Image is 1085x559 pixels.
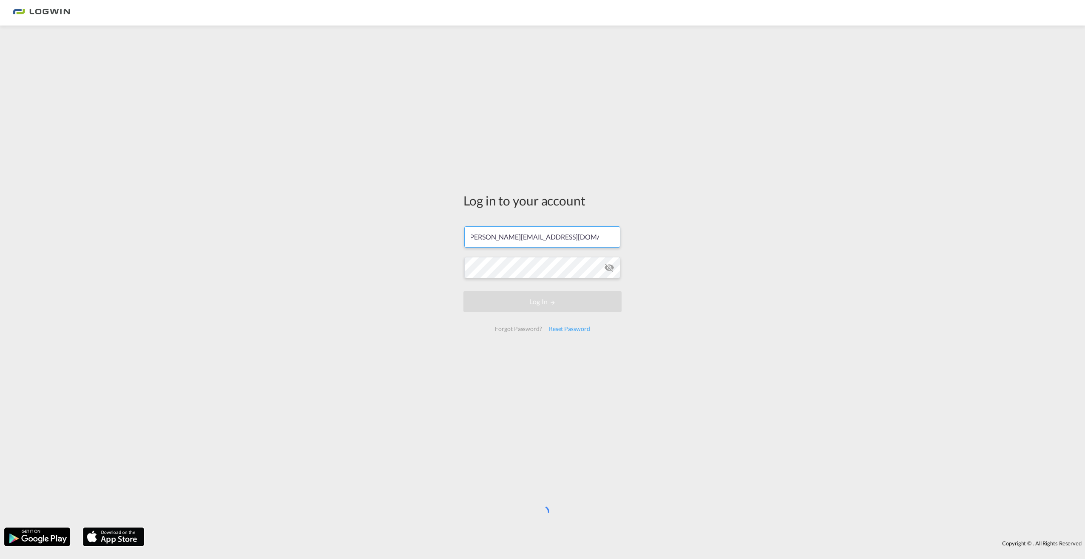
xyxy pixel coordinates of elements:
md-icon: icon-eye-off [604,262,614,273]
input: Enter email/phone number [464,226,620,248]
img: google.png [3,527,71,547]
img: 2761ae10d95411efa20a1f5e0282d2d7.png [13,3,70,23]
button: LOGIN [463,291,622,312]
div: Forgot Password? [491,321,545,337]
div: Log in to your account [463,191,622,209]
div: Copyright © . All Rights Reserved [148,536,1085,550]
div: Reset Password [545,321,594,337]
img: apple.png [82,527,145,547]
